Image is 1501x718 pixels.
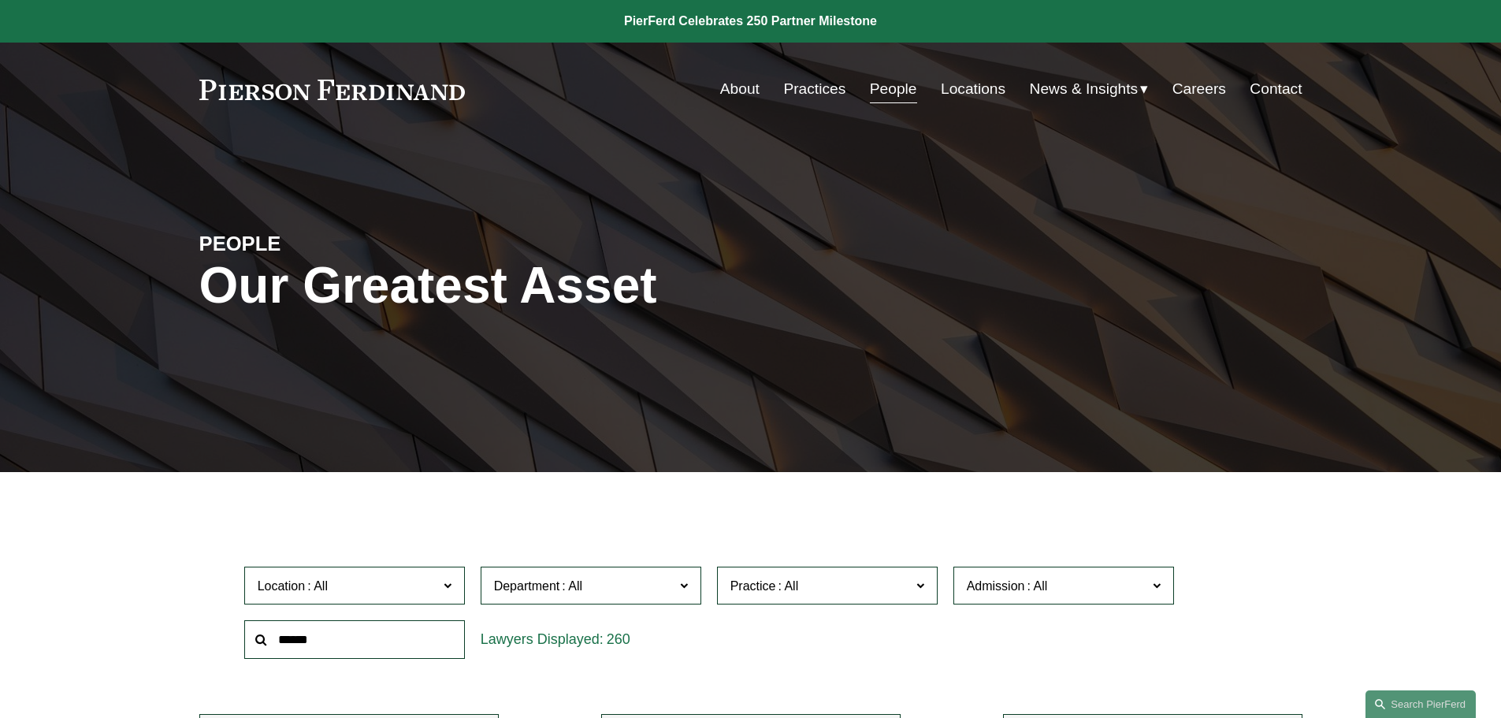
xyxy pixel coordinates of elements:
a: folder dropdown [1030,74,1149,104]
a: Search this site [1365,690,1476,718]
h4: PEOPLE [199,231,475,256]
a: Contact [1250,74,1302,104]
span: Department [494,579,560,593]
a: People [870,74,917,104]
a: Practices [783,74,845,104]
span: News & Insights [1030,76,1139,103]
a: About [720,74,760,104]
a: Careers [1172,74,1226,104]
a: Locations [941,74,1005,104]
span: Practice [730,579,776,593]
span: Location [258,579,306,593]
span: Admission [967,579,1025,593]
span: 260 [607,631,630,647]
h1: Our Greatest Asset [199,257,934,314]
